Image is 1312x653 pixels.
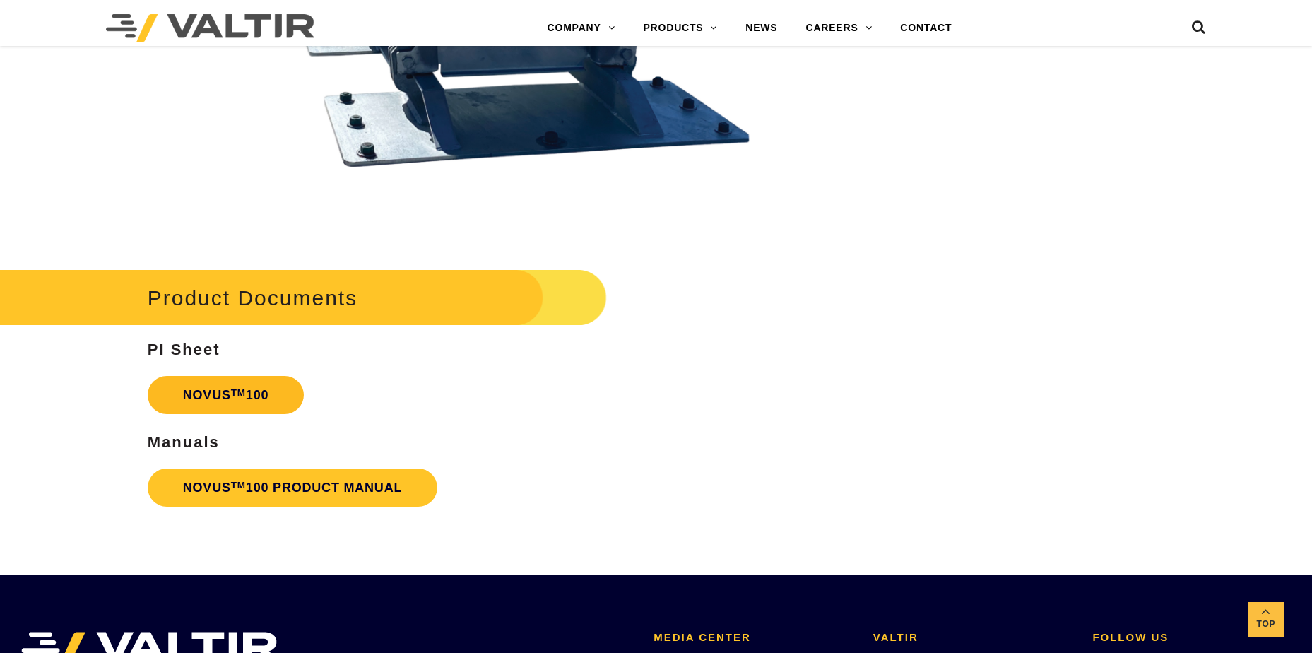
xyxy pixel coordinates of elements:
[231,480,246,490] sup: TM
[148,433,220,451] strong: Manuals
[731,14,791,42] a: NEWS
[629,14,731,42] a: PRODUCTS
[148,341,220,358] strong: PI Sheet
[148,376,305,414] a: NOVUSTM100
[886,14,966,42] a: CONTACT
[654,632,852,644] h2: MEDIA CENTER
[148,469,438,507] a: NOVUSTM100 PRODUCT MANUAL
[533,14,630,42] a: COMPANY
[1248,602,1284,637] a: Top
[231,387,246,398] sup: TM
[106,14,314,42] img: Valtir
[1092,632,1291,644] h2: FOLLOW US
[1248,616,1284,633] span: Top
[873,632,1072,644] h2: VALTIR
[791,14,886,42] a: CAREERS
